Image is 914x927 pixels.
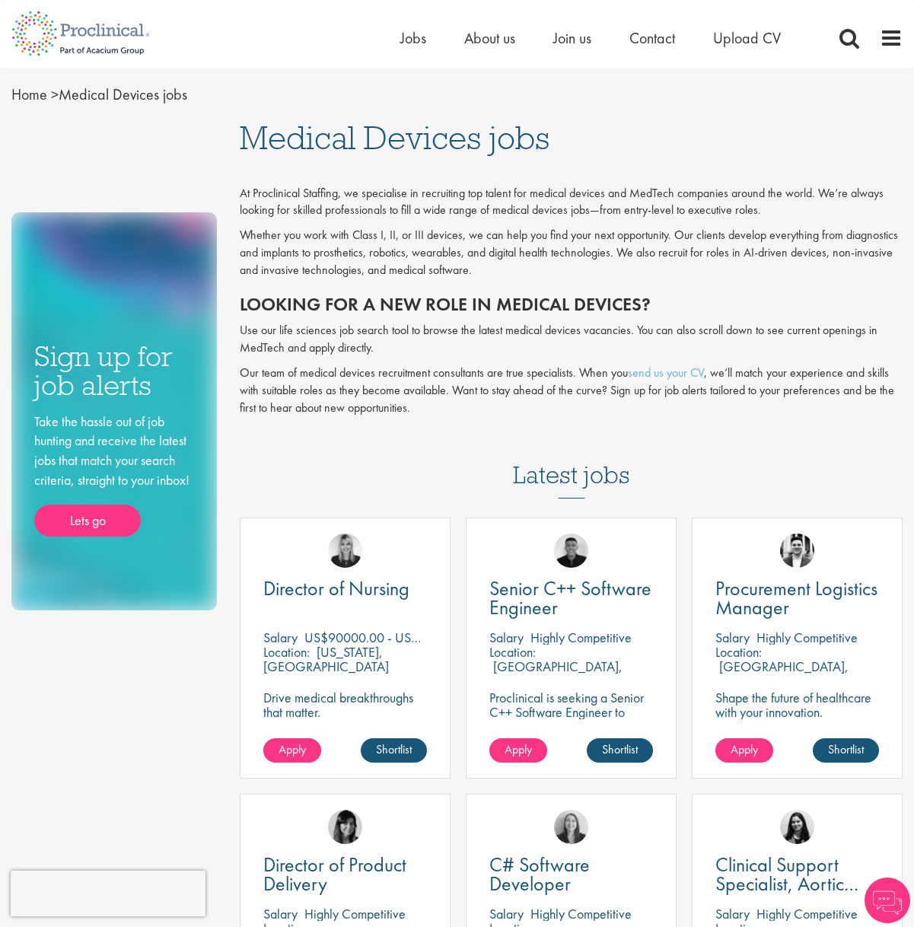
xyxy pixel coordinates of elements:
[489,905,524,922] span: Salary
[489,629,524,646] span: Salary
[263,643,389,675] p: [US_STATE], [GEOGRAPHIC_DATA]
[263,852,406,897] span: Director of Product Delivery
[34,342,194,400] h3: Sign up for job alerts
[11,871,205,916] iframe: reCAPTCHA
[715,690,879,719] p: Shape the future of healthcare with your innovation.
[361,738,427,763] a: Shortlist
[34,412,194,537] div: Take the hassle out of job hunting and receive the latest jobs that match your search criteria, s...
[530,629,632,646] p: Highly Competitive
[813,738,879,763] a: Shortlist
[304,905,406,922] p: Highly Competitive
[715,658,849,690] p: [GEOGRAPHIC_DATA], [GEOGRAPHIC_DATA]
[263,690,427,719] p: Drive medical breakthroughs that matter.
[489,738,547,763] a: Apply
[51,84,59,104] span: >
[400,28,426,48] a: Jobs
[263,738,321,763] a: Apply
[628,365,704,381] a: send us your CV
[489,852,590,897] span: C# Software Developer
[505,741,532,757] span: Apply
[731,741,758,757] span: Apply
[240,322,903,357] p: Use our life sciences job search tool to browse the latest medical devices vacancies. You can als...
[629,28,675,48] a: Contact
[513,424,630,499] h3: Latest jobs
[715,905,750,922] span: Salary
[263,643,310,661] span: Location:
[715,579,879,617] a: Procurement Logistics Manager
[865,878,910,923] img: Chatbot
[715,575,877,620] span: Procurement Logistics Manager
[756,905,858,922] p: Highly Competitive
[263,629,298,646] span: Salary
[304,629,540,646] p: US$90000.00 - US$100000.00 per annum
[263,905,298,922] span: Salary
[489,643,536,661] span: Location:
[756,629,858,646] p: Highly Competitive
[715,629,750,646] span: Salary
[713,28,781,48] a: Upload CV
[240,185,903,220] p: At Proclinical Staffing, we specialise in recruiting top talent for medical devices and MedTech c...
[240,295,903,314] h2: Looking for a new role in medical devices?
[240,227,903,279] p: Whether you work with Class I, II, or III devices, we can help you find your next opportunity. Ou...
[240,117,549,158] span: Medical Devices jobs
[489,690,653,763] p: Proclinical is seeking a Senior C++ Software Engineer to permanently join their dynamic team in [...
[328,534,362,568] img: Janelle Jones
[554,810,588,844] img: Mia Kellerman
[489,579,653,617] a: Senior C++ Software Engineer
[715,855,879,894] a: Clinical Support Specialist, Aortic Intervention, Vascular
[554,534,588,568] img: Christian Andersen
[263,855,427,894] a: Director of Product Delivery
[464,28,515,48] a: About us
[780,534,814,568] img: Edward Little
[11,84,187,104] span: Medical Devices jobs
[279,741,306,757] span: Apply
[553,28,591,48] a: Join us
[715,643,762,661] span: Location:
[263,579,427,598] a: Director of Nursing
[715,738,773,763] a: Apply
[780,810,814,844] img: Indre Stankeviciute
[11,84,47,104] a: breadcrumb link to Home
[34,505,141,537] a: Lets go
[263,575,409,601] span: Director of Nursing
[530,905,632,922] p: Highly Competitive
[328,810,362,844] img: Tesnim Chagklil
[240,365,903,417] p: Our team of medical devices recruitment consultants are true specialists. When you , we’ll match ...
[587,738,653,763] a: Shortlist
[489,658,623,690] p: [GEOGRAPHIC_DATA], [GEOGRAPHIC_DATA]
[489,575,651,620] span: Senior C++ Software Engineer
[489,855,653,894] a: C# Software Developer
